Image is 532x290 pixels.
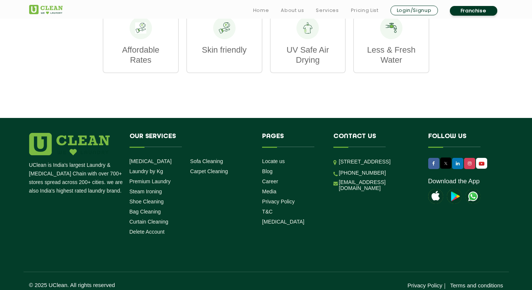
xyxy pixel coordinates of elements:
[29,282,266,288] p: © 2025 UClean. All rights reserved
[262,188,276,194] a: Media
[130,229,165,235] a: Delete Account
[190,168,228,174] a: Carpet Cleaning
[333,133,417,147] h4: Contact us
[450,6,497,16] a: Franchise
[130,158,172,164] a: [MEDICAL_DATA]
[339,158,417,166] p: [STREET_ADDRESS]
[130,199,164,205] a: Shoe Cleaning
[316,6,339,15] a: Services
[262,158,285,164] a: Locate us
[262,209,273,215] a: T&C
[351,6,379,15] a: Pricing List
[130,178,171,184] a: Premium Laundry
[130,188,162,194] a: Steam Ironing
[450,282,503,289] a: Terms and conditions
[262,168,273,174] a: Blog
[29,133,110,155] img: logo.png
[195,45,254,55] p: Skin friendly
[262,219,304,225] a: [MEDICAL_DATA]
[339,170,386,176] a: [PHONE_NUMBER]
[339,179,417,191] a: [EMAIL_ADDRESS][DOMAIN_NAME]
[407,282,442,289] a: Privacy Policy
[278,45,338,65] p: UV Safe Air Drying
[130,133,251,147] h4: Our Services
[29,5,63,14] img: UClean Laundry and Dry Cleaning
[130,168,163,174] a: Laundry by Kg
[447,189,462,204] img: playstoreicon.png
[466,189,480,204] img: UClean Laundry and Dry Cleaning
[29,161,124,195] p: UClean is India's largest Laundry & [MEDICAL_DATA] Chain with over 700+ stores spread across 200+...
[428,133,494,147] h4: Follow us
[361,45,421,65] p: Less & Fresh Water
[428,189,443,204] img: apple-icon.png
[262,199,295,205] a: Privacy Policy
[130,219,168,225] a: Curtain Cleaning
[262,133,322,147] h4: Pages
[253,6,269,15] a: Home
[111,45,171,65] p: Affordable Rates
[190,158,223,164] a: Sofa Cleaning
[262,178,278,184] a: Career
[130,209,161,215] a: Bag Cleaning
[391,6,438,15] a: Login/Signup
[281,6,304,15] a: About us
[428,178,480,185] a: Download the App
[477,160,486,168] img: UClean Laundry and Dry Cleaning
